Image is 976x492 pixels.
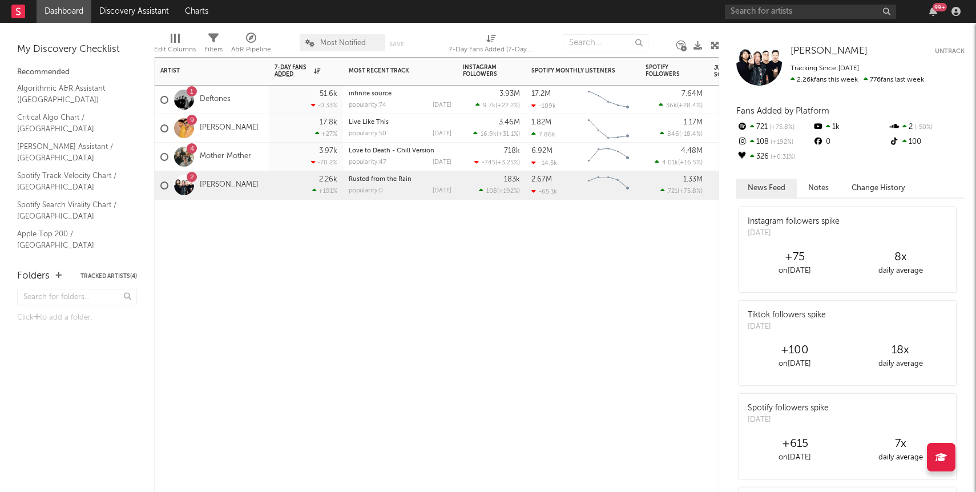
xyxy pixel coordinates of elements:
[200,152,251,162] a: Mother Mother
[848,264,953,278] div: daily average
[913,124,933,131] span: -50 %
[791,65,859,72] span: Tracking Since: [DATE]
[349,91,392,97] a: infinite source
[231,43,271,57] div: A&R Pipeline
[200,95,231,104] a: Deftones
[231,29,271,62] div: A&R Pipeline
[504,147,520,155] div: 718k
[725,5,896,19] input: Search for artists
[742,264,848,278] div: on [DATE]
[583,86,634,114] svg: Chart title
[736,150,812,164] div: 326
[736,179,797,197] button: News Feed
[933,3,947,11] div: 99 +
[204,29,223,62] div: Filters
[320,119,337,126] div: 17.8k
[791,46,868,57] a: [PERSON_NAME]
[204,43,223,57] div: Filters
[935,46,965,57] button: Untrack
[714,64,743,78] div: Jump Score
[742,344,848,357] div: +100
[531,147,552,155] div: 6.92M
[848,344,953,357] div: 18 x
[681,131,701,138] span: -18.4 %
[389,41,404,47] button: Save
[312,187,337,195] div: +191 %
[748,216,840,228] div: Instagram followers spike
[433,159,451,166] div: [DATE]
[929,7,937,16] button: 99+
[311,159,337,166] div: -70.2 %
[791,76,858,83] span: 2.26k fans this week
[311,102,337,109] div: -0.33 %
[889,135,965,150] div: 100
[736,107,829,115] span: Fans Added by Platform
[714,93,760,107] div: 73.6
[349,119,389,126] a: Live Like This
[662,160,678,166] span: 4.01k
[349,159,386,166] div: popularity: 47
[349,188,383,194] div: popularity: 0
[17,170,126,193] a: Spotify Track Velocity Chart / [GEOGRAPHIC_DATA]
[160,67,246,74] div: Artist
[742,357,848,371] div: on [DATE]
[349,131,386,137] div: popularity: 50
[497,103,518,109] span: +22.2 %
[668,188,677,195] span: 721
[315,130,337,138] div: +27 %
[684,119,703,126] div: 1.17M
[848,251,953,264] div: 8 x
[683,176,703,183] div: 1.33M
[497,160,518,166] span: +3.25 %
[17,66,137,79] div: Recommended
[748,228,840,239] div: [DATE]
[840,179,917,197] button: Change History
[499,90,520,98] div: 3.93M
[17,228,126,251] a: Apple Top 200 / [GEOGRAPHIC_DATA]
[714,150,760,164] div: 41.7
[463,64,503,78] div: Instagram Followers
[655,159,703,166] div: ( )
[349,148,434,154] a: Love to Death - Chill Version
[531,102,556,110] div: -109k
[748,321,826,333] div: [DATE]
[797,179,840,197] button: Notes
[812,135,888,150] div: 0
[349,176,451,183] div: Rusted from the Rain
[17,289,137,305] input: Search for folders...
[482,160,495,166] span: -745
[742,451,848,465] div: on [DATE]
[433,131,451,137] div: [DATE]
[736,120,812,135] div: 721
[531,176,552,183] div: 2.67M
[349,176,412,183] a: Rusted from the Rain
[498,131,518,138] span: +31.1 %
[479,187,520,195] div: ( )
[349,102,386,108] div: popularity: 74
[531,67,617,74] div: Spotify Monthly Listeners
[17,111,126,135] a: Critical Algo Chart / [GEOGRAPHIC_DATA]
[474,159,520,166] div: ( )
[742,437,848,451] div: +615
[433,188,451,194] div: [DATE]
[714,179,760,192] div: 31.4
[659,102,703,109] div: ( )
[449,43,534,57] div: 7-Day Fans Added (7-Day Fans Added)
[17,140,126,164] a: [PERSON_NAME] Assistant / [GEOGRAPHIC_DATA]
[748,414,829,426] div: [DATE]
[154,43,196,57] div: Edit Columns
[583,171,634,200] svg: Chart title
[349,148,451,154] div: Love to Death - Chill Version
[531,131,555,138] div: 7.86k
[17,82,126,106] a: Algorithmic A&R Assistant ([GEOGRAPHIC_DATA])
[660,187,703,195] div: ( )
[583,114,634,143] svg: Chart title
[531,159,557,167] div: -14.5k
[80,273,137,279] button: Tracked Artists(4)
[499,119,520,126] div: 3.46M
[583,143,634,171] svg: Chart title
[349,91,451,97] div: infinite source
[504,176,520,183] div: 183k
[486,188,497,195] span: 108
[748,402,829,414] div: Spotify followers spike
